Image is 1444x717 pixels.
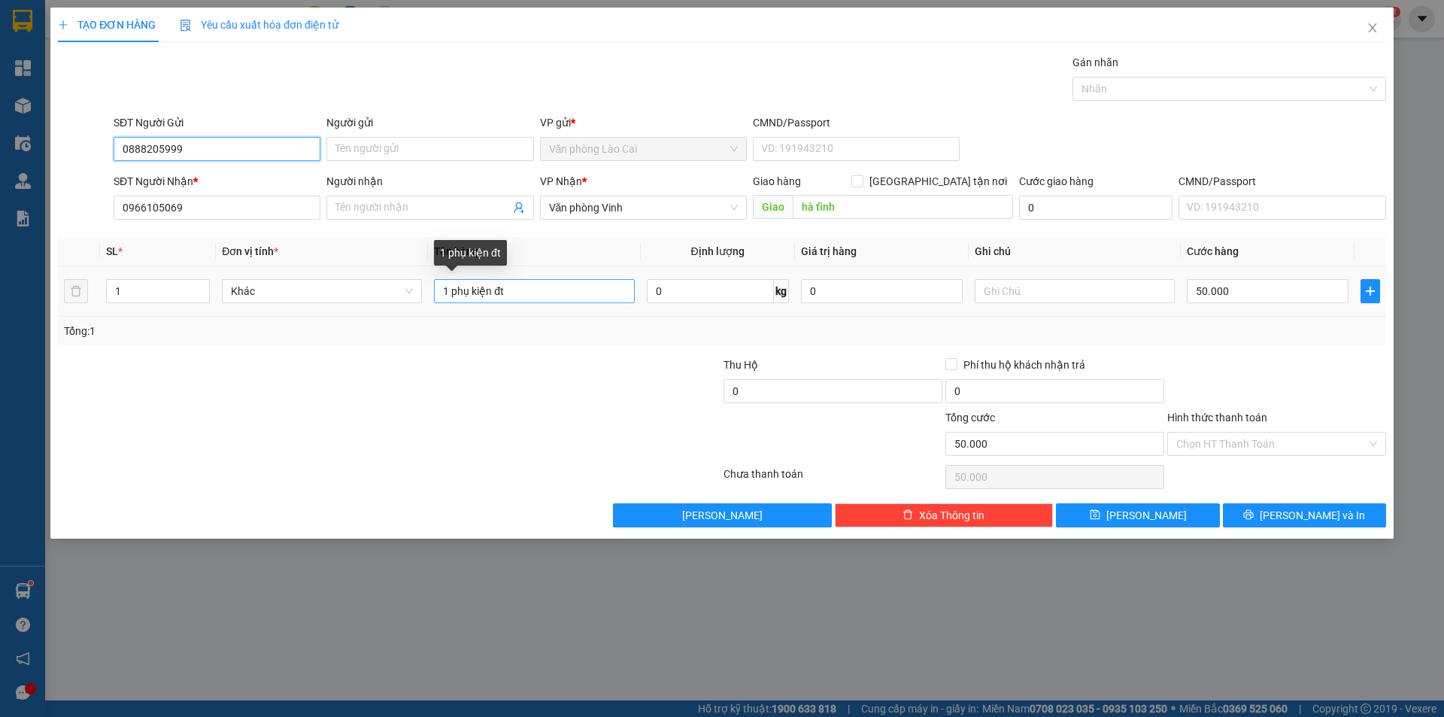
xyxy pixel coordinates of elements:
[753,195,793,219] span: Giao
[774,279,789,303] span: kg
[975,279,1175,303] input: Ghi Chú
[1361,285,1379,297] span: plus
[63,19,226,77] b: [PERSON_NAME] (Vinh - Sapa)
[1056,503,1219,527] button: save[PERSON_NAME]
[753,114,960,131] div: CMND/Passport
[1019,175,1094,187] label: Cước giao hàng
[1072,56,1118,68] label: Gán nhãn
[79,87,363,182] h2: VP Nhận: Văn phòng Vinh
[722,466,944,492] div: Chưa thanh toán
[613,503,832,527] button: [PERSON_NAME]
[549,196,738,219] span: Văn phòng Vinh
[1179,173,1385,190] div: CMND/Passport
[549,138,738,160] span: Văn phòng Lào Cai
[434,279,634,303] input: VD: Bàn, Ghế
[326,114,533,131] div: Người gửi
[64,279,88,303] button: delete
[106,245,118,257] span: SL
[1351,8,1394,50] button: Close
[801,279,963,303] input: 0
[919,507,984,524] span: Xóa Thông tin
[793,195,1013,219] input: Dọc đường
[58,20,68,30] span: plus
[1260,507,1365,524] span: [PERSON_NAME] và In
[902,509,913,521] span: delete
[1187,245,1239,257] span: Cước hàng
[513,202,525,214] span: user-add
[945,412,995,424] span: Tổng cước
[1223,503,1386,527] button: printer[PERSON_NAME] và In
[1019,196,1172,220] input: Cước giao hàng
[835,503,1054,527] button: deleteXóa Thông tin
[180,20,192,32] img: icon
[957,357,1091,373] span: Phí thu hộ khách nhận trả
[1090,509,1100,521] span: save
[180,19,338,31] span: Yêu cầu xuất hóa đơn điện tử
[969,237,1181,266] th: Ghi chú
[434,240,507,266] div: 1 phụ kiện đt
[231,280,413,302] span: Khác
[114,173,320,190] div: SĐT Người Nhận
[540,114,747,131] div: VP gửi
[1106,507,1187,524] span: [PERSON_NAME]
[222,245,278,257] span: Đơn vị tính
[1243,509,1254,521] span: printer
[540,175,582,187] span: VP Nhận
[201,12,363,37] b: [DOMAIN_NAME]
[8,87,121,112] h2: 9KPY5NKY
[724,359,758,371] span: Thu Hộ
[863,173,1013,190] span: [GEOGRAPHIC_DATA] tận nơi
[682,507,763,524] span: [PERSON_NAME]
[753,175,801,187] span: Giao hàng
[1367,22,1379,34] span: close
[1361,279,1380,303] button: plus
[114,114,320,131] div: SĐT Người Gửi
[326,173,533,190] div: Người nhận
[1167,412,1267,424] label: Hình thức thanh toán
[801,245,857,257] span: Giá trị hàng
[58,19,156,31] span: TẠO ĐƠN HÀNG
[691,245,745,257] span: Định lượng
[64,323,557,339] div: Tổng: 1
